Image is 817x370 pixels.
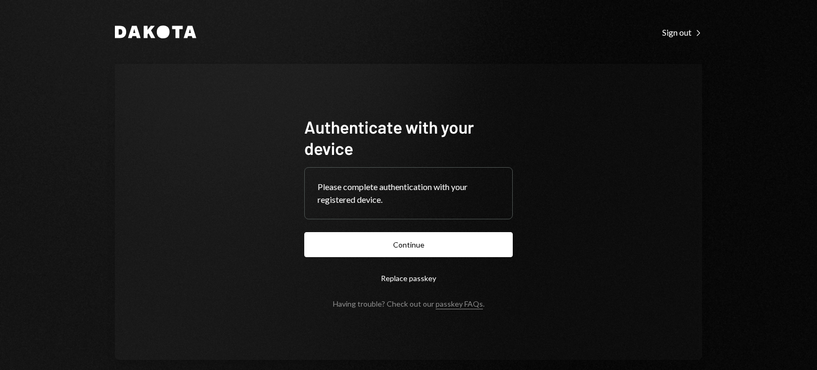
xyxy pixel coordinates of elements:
h1: Authenticate with your device [304,116,513,159]
div: Please complete authentication with your registered device. [318,180,499,206]
div: Having trouble? Check out our . [333,299,485,308]
button: Replace passkey [304,266,513,291]
a: Sign out [662,26,702,38]
button: Continue [304,232,513,257]
div: Sign out [662,27,702,38]
a: passkey FAQs [436,299,483,309]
